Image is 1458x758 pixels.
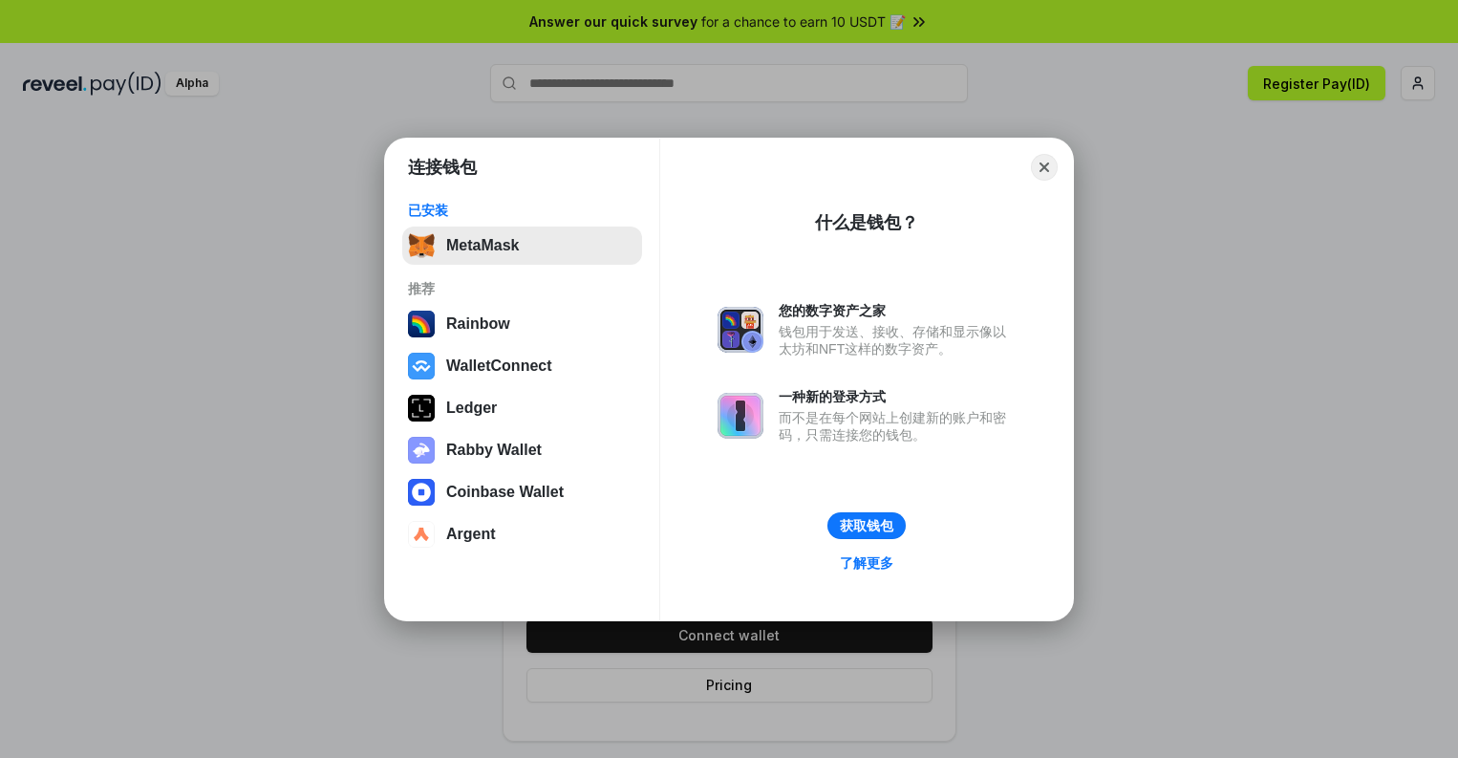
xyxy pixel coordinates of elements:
button: Coinbase Wallet [402,473,642,511]
img: svg+xml,%3Csvg%20width%3D%2228%22%20height%3D%2228%22%20viewBox%3D%220%200%2028%2028%22%20fill%3D... [408,521,435,548]
div: 而不是在每个网站上创建新的账户和密码，只需连接您的钱包。 [779,409,1016,444]
div: 获取钱包 [840,517,893,534]
img: svg+xml,%3Csvg%20xmlns%3D%22http%3A%2F%2Fwww.w3.org%2F2000%2Fsvg%22%20fill%3D%22none%22%20viewBox... [408,437,435,464]
div: Coinbase Wallet [446,484,564,501]
button: 获取钱包 [827,512,906,539]
div: 一种新的登录方式 [779,388,1016,405]
div: WalletConnect [446,357,552,375]
img: svg+xml,%3Csvg%20xmlns%3D%22http%3A%2F%2Fwww.w3.org%2F2000%2Fsvg%22%20width%3D%2228%22%20height%3... [408,395,435,422]
img: svg+xml,%3Csvg%20width%3D%22120%22%20height%3D%22120%22%20viewBox%3D%220%200%20120%20120%22%20fil... [408,311,435,337]
div: 您的数字资产之家 [779,302,1016,319]
div: 推荐 [408,280,636,297]
button: Ledger [402,389,642,427]
div: 什么是钱包？ [815,211,918,234]
div: 了解更多 [840,554,893,572]
div: 钱包用于发送、接收、存储和显示像以太坊和NFT这样的数字资产。 [779,323,1016,357]
div: Ledger [446,400,497,417]
img: svg+xml,%3Csvg%20fill%3D%22none%22%20height%3D%2233%22%20viewBox%3D%220%200%2035%2033%22%20width%... [408,232,435,259]
button: Rabby Wallet [402,431,642,469]
div: MetaMask [446,237,519,254]
div: 已安装 [408,202,636,219]
button: Argent [402,515,642,553]
button: Close [1031,154,1058,181]
img: svg+xml,%3Csvg%20xmlns%3D%22http%3A%2F%2Fwww.w3.org%2F2000%2Fsvg%22%20fill%3D%22none%22%20viewBox... [718,393,763,439]
div: Argent [446,526,496,543]
button: MetaMask [402,227,642,265]
button: Rainbow [402,305,642,343]
div: Rabby Wallet [446,442,542,459]
div: Rainbow [446,315,510,333]
img: svg+xml,%3Csvg%20width%3D%2228%22%20height%3D%2228%22%20viewBox%3D%220%200%2028%2028%22%20fill%3D... [408,353,435,379]
a: 了解更多 [828,551,905,575]
button: WalletConnect [402,347,642,385]
img: svg+xml,%3Csvg%20xmlns%3D%22http%3A%2F%2Fwww.w3.org%2F2000%2Fsvg%22%20fill%3D%22none%22%20viewBox... [718,307,763,353]
img: svg+xml,%3Csvg%20width%3D%2228%22%20height%3D%2228%22%20viewBox%3D%220%200%2028%2028%22%20fill%3D... [408,479,435,506]
h1: 连接钱包 [408,156,477,179]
